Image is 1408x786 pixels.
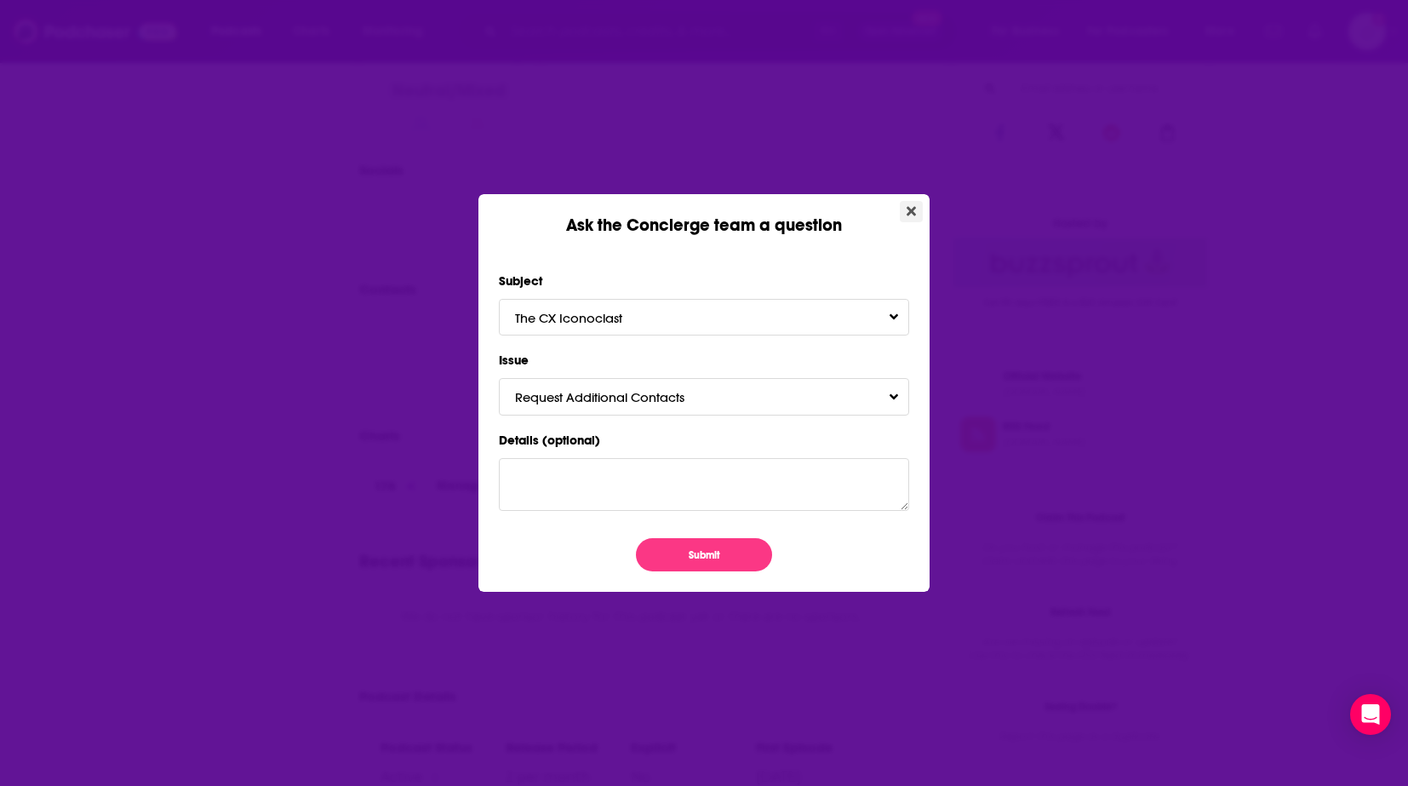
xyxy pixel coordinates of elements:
label: Details (optional) [499,429,909,451]
button: Close [900,201,923,222]
label: Subject [499,270,909,292]
button: The CX IconoclastToggle Pronoun Dropdown [499,299,909,336]
span: The CX Iconoclast [515,310,656,326]
span: Request Additional Contacts [515,389,718,405]
div: Open Intercom Messenger [1350,694,1391,735]
div: Ask the Concierge team a question [478,194,930,236]
button: Submit [636,538,772,571]
button: Request Additional ContactsToggle Pronoun Dropdown [499,378,909,415]
label: Issue [499,349,909,371]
